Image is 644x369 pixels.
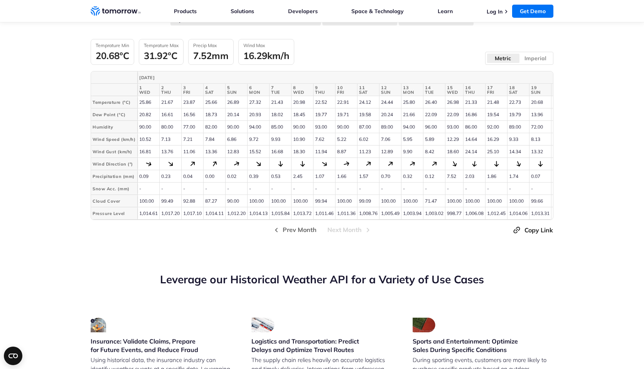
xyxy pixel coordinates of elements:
[313,195,335,207] td: 99.94
[137,146,159,158] td: 16.81
[291,96,313,108] td: 20.98
[231,8,254,15] a: Solutions
[357,121,379,133] td: 87.00
[438,8,453,15] a: Learn
[507,96,529,108] td: 22.73
[379,195,401,207] td: 100.00
[485,96,507,108] td: 21.48
[269,108,291,121] td: 18.02
[445,133,463,146] td: 12.29
[159,108,181,121] td: 16.61
[269,183,291,195] td: -
[524,225,553,235] span: Copy Link
[485,183,507,195] td: -
[357,108,379,121] td: 19.58
[357,207,379,220] td: 1,008.76
[335,207,357,220] td: 1,011.36
[91,133,137,146] th: Wind Speed (km/h)
[315,85,334,90] span: 9
[313,108,335,121] td: 19.77
[512,225,553,235] button: Copy Link
[181,96,203,108] td: 23.87
[205,90,224,95] span: SAT
[351,8,404,15] a: Space & Technology
[225,195,247,207] td: 90.00
[357,133,379,146] td: 6.02
[181,207,203,220] td: 1,017.10
[291,146,313,158] td: 18.30
[463,96,485,108] td: 21.33
[203,133,225,146] td: 7.84
[181,195,203,207] td: 92.88
[91,121,137,133] th: Humidity
[225,146,247,158] td: 12.83
[551,207,573,220] td: 1,008.30
[423,96,445,108] td: 26.40
[159,133,181,146] td: 7.13
[463,183,485,195] td: -
[211,160,219,168] div: 32.28°
[174,8,197,15] a: Products
[485,195,507,207] td: 100.00
[313,96,335,108] td: 22.52
[463,133,485,146] td: 14.64
[364,160,373,168] div: 53.31°
[247,170,269,183] td: 0.39
[233,160,240,168] div: 63.55°
[291,207,313,220] td: 1,013.72
[291,133,313,146] td: 10.90
[269,195,291,207] td: 100.00
[485,108,507,121] td: 19.54
[423,146,445,158] td: 8.42
[529,96,551,108] td: 20.68
[91,195,137,207] th: Cloud Cover
[313,207,335,220] td: 1,011.46
[359,85,378,90] span: 11
[463,207,485,220] td: 1,006.08
[269,133,291,146] td: 9.93
[357,183,379,195] td: -
[551,96,573,108] td: 21.80
[243,42,289,48] h3: Wind Max
[379,146,401,158] td: 12.89
[299,161,305,167] div: 175.52°
[247,133,269,146] td: 9.72
[537,161,543,167] div: 179.08°
[293,85,312,90] span: 8
[463,195,485,207] td: 100.00
[445,183,463,195] td: -
[335,121,357,133] td: 90.00
[315,90,334,95] span: THU
[423,121,445,133] td: 96.00
[91,207,137,220] th: Pressure Level
[386,160,394,168] div: 50.67°
[203,207,225,220] td: 1,014.11
[313,146,335,158] td: 11.94
[203,108,225,121] td: 18.73
[227,85,246,90] span: 5
[225,108,247,121] td: 20.14
[493,161,499,167] div: 179.42°
[291,108,313,121] td: 18.45
[379,133,401,146] td: 7.06
[551,195,573,207] td: 94.56
[225,121,247,133] td: 90.00
[529,121,551,133] td: 72.00
[337,90,356,95] span: FRI
[357,96,379,108] td: 24.12
[183,90,202,95] span: FRI
[137,96,159,108] td: 25.86
[465,85,484,90] span: 16
[401,121,423,133] td: 94.00
[159,183,181,195] td: -
[403,85,421,90] span: 13
[227,90,246,95] span: SUN
[471,161,477,167] div: 189.74°
[137,170,159,183] td: 0.09
[291,170,313,183] td: 2.45
[401,195,423,207] td: 100.00
[379,207,401,220] td: 1,005.49
[91,5,141,17] a: Home link
[91,108,137,121] th: Dew Point (°C)
[277,161,284,167] div: 173.18°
